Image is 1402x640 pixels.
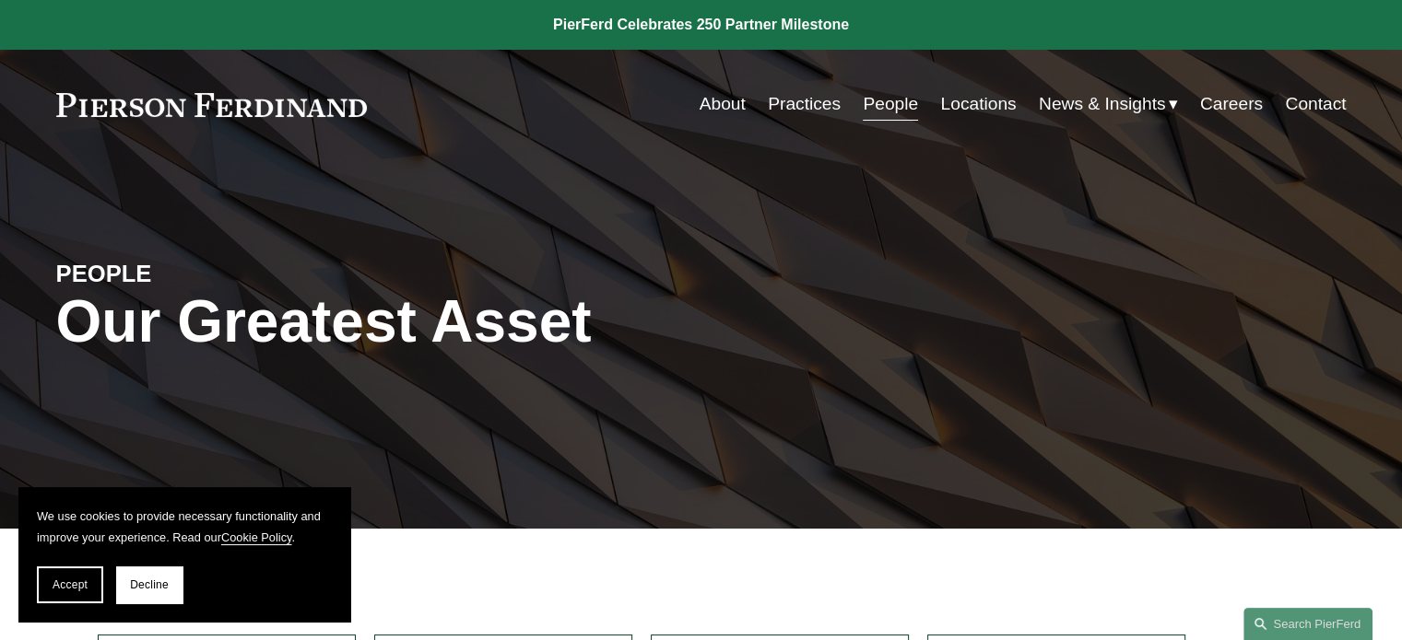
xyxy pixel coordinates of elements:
span: Accept [53,578,88,591]
p: We use cookies to provide necessary functionality and improve your experience. Read our . [37,506,332,548]
a: Careers [1200,87,1263,122]
a: People [863,87,918,122]
a: About [700,87,746,122]
h1: Our Greatest Asset [56,288,916,355]
a: Practices [768,87,841,122]
button: Decline [116,566,183,603]
h4: PEOPLE [56,259,379,288]
a: Search this site [1243,608,1373,640]
span: News & Insights [1039,88,1166,121]
a: Contact [1285,87,1346,122]
a: folder dropdown [1039,87,1178,122]
button: Accept [37,566,103,603]
section: Cookie banner [18,487,350,622]
a: Cookie Policy [221,530,292,544]
a: Locations [940,87,1016,122]
span: Decline [130,578,169,591]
